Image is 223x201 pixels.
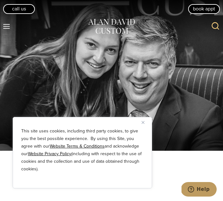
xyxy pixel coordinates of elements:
button: Close [142,119,149,126]
iframe: Opens a widget where you can chat to one of our agents [182,182,217,198]
a: Website Privacy Policy [28,150,71,157]
img: Close [142,121,144,124]
a: Website Terms & Conditions [50,143,105,149]
a: book appt [188,4,220,14]
button: View Search Form [208,19,223,34]
img: Alan David Custom [88,18,135,35]
a: Call Us [3,4,35,14]
p: This site uses cookies, including third party cookies, to give you the best possible experience. ... [21,127,143,173]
